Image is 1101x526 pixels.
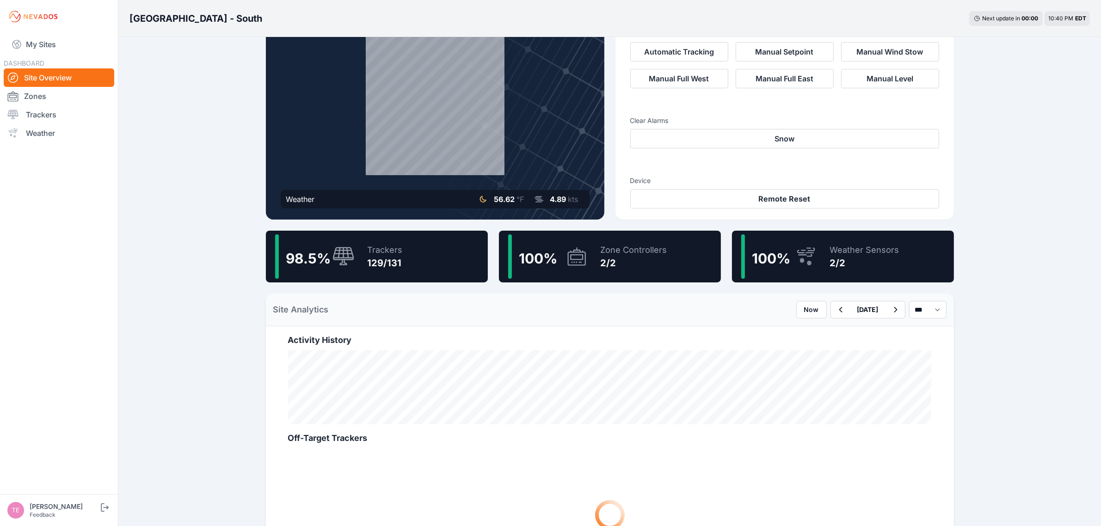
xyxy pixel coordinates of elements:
[30,502,99,511] div: [PERSON_NAME]
[519,250,558,267] span: 100 %
[736,42,834,61] button: Manual Setpoint
[796,301,827,318] button: Now
[494,195,515,204] span: 56.62
[841,42,939,61] button: Manual Wind Stow
[129,6,262,31] nav: Breadcrumb
[4,68,114,87] a: Site Overview
[841,69,939,88] button: Manual Level
[630,69,728,88] button: Manual Full West
[1075,15,1086,22] span: EDT
[850,301,886,318] button: [DATE]
[517,195,524,204] span: °F
[1021,15,1038,22] div: 00 : 00
[7,9,59,24] img: Nevados
[30,511,55,518] a: Feedback
[129,12,262,25] h3: [GEOGRAPHIC_DATA] - South
[1048,15,1073,22] span: 10:40 PM
[630,176,939,185] h3: Device
[601,244,667,257] div: Zone Controllers
[273,303,329,316] h2: Site Analytics
[601,257,667,269] div: 2/2
[982,15,1020,22] span: Next update in
[630,129,939,148] button: Snow
[499,231,721,282] a: 100%Zone Controllers2/2
[830,244,899,257] div: Weather Sensors
[368,257,403,269] div: 129/131
[732,231,954,282] a: 100%Weather Sensors2/2
[736,69,834,88] button: Manual Full East
[550,195,566,204] span: 4.89
[752,250,791,267] span: 100 %
[4,33,114,55] a: My Sites
[266,231,488,282] a: 98.5%Trackers129/131
[288,334,932,347] h2: Activity History
[288,432,932,445] h2: Off-Target Trackers
[630,189,939,208] button: Remote Reset
[630,42,728,61] button: Automatic Tracking
[568,195,578,204] span: kts
[286,194,315,205] div: Weather
[7,502,24,519] img: Ted Elliott
[830,257,899,269] div: 2/2
[4,124,114,142] a: Weather
[4,59,44,67] span: DASHBOARD
[286,250,331,267] span: 98.5 %
[4,105,114,124] a: Trackers
[4,87,114,105] a: Zones
[630,116,939,125] h3: Clear Alarms
[368,244,403,257] div: Trackers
